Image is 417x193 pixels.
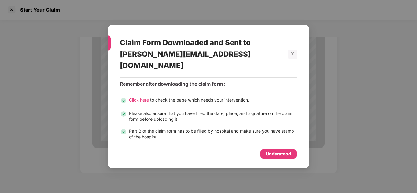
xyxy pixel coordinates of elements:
div: Part B of the claim form has to be filled by hospital and make sure you have stamp of the hospital. [129,128,297,140]
div: to check the page which needs your intervention. [129,97,249,104]
span: close [290,52,295,56]
img: svg+xml;base64,PHN2ZyB3aWR0aD0iMjQiIGhlaWdodD0iMjQiIHZpZXdCb3g9IjAgMCAyNCAyNCIgZmlsbD0ibm9uZSIgeG... [120,128,127,135]
div: Please also ensure that you have filled the date, place, and signature on the claim form before u... [129,110,297,122]
img: svg+xml;base64,PHN2ZyB3aWR0aD0iMjQiIGhlaWdodD0iMjQiIHZpZXdCb3g9IjAgMCAyNCAyNCIgZmlsbD0ibm9uZSIgeG... [120,97,127,104]
div: Understood [266,151,291,157]
div: Claim Form Downloaded and Sent to [PERSON_NAME][EMAIL_ADDRESS][DOMAIN_NAME] [120,31,282,77]
div: Remember after downloading the claim form : [120,81,297,87]
span: Click here [129,97,149,102]
img: svg+xml;base64,PHN2ZyB3aWR0aD0iMjQiIGhlaWdodD0iMjQiIHZpZXdCb3g9IjAgMCAyNCAyNCIgZmlsbD0ibm9uZSIgeG... [120,110,127,118]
